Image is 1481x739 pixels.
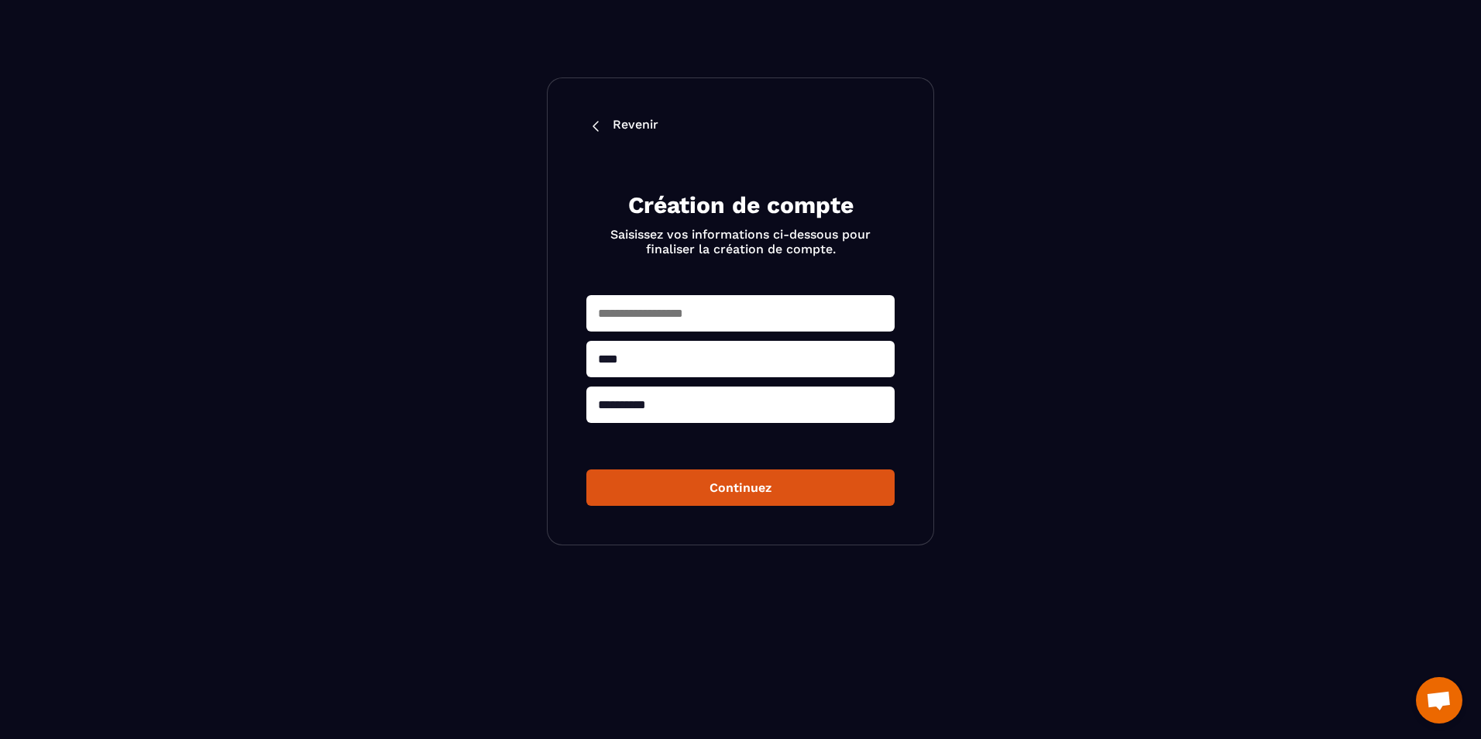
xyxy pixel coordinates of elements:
[613,117,658,136] p: Revenir
[586,469,895,506] button: Continuez
[605,227,876,256] p: Saisissez vos informations ci-dessous pour finaliser la création de compte.
[586,117,895,136] a: Revenir
[605,190,876,221] h2: Création de compte
[586,117,605,136] img: back
[1416,677,1462,724] a: Ouvrir le chat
